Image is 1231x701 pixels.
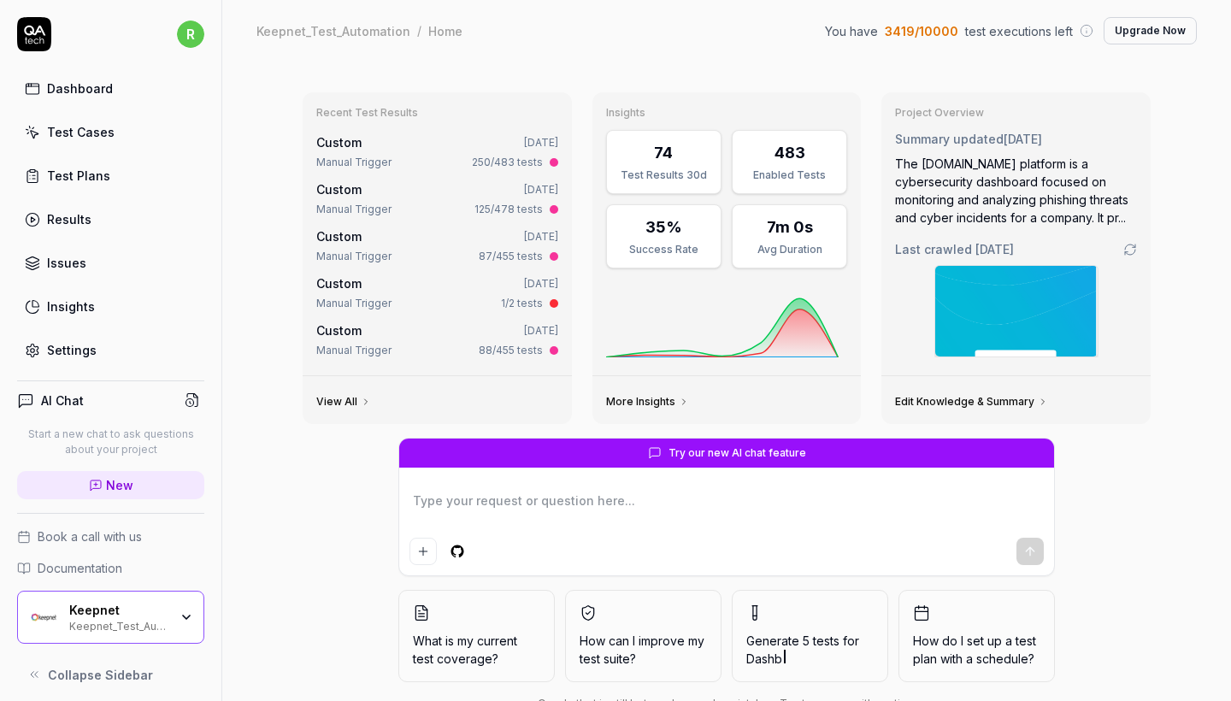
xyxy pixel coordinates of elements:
[524,183,558,196] time: [DATE]
[479,249,543,264] div: 87/455 tests
[177,21,204,48] span: r
[316,229,362,244] span: Custom
[524,324,558,337] time: [DATE]
[313,130,562,174] a: Custom[DATE]Manual Trigger250/483 tests
[316,135,362,150] span: Custom
[41,392,84,409] h4: AI Chat
[17,246,204,280] a: Issues
[38,559,122,577] span: Documentation
[256,22,410,39] div: Keepnet_Test_Automation
[732,590,888,682] button: Generate 5 tests forDashb
[17,527,204,545] a: Book a call with us
[775,141,805,164] div: 483
[565,590,722,682] button: How can I improve my test suite?
[398,590,555,682] button: What is my current test coverage?
[28,602,59,633] img: Keepnet Logo
[316,249,392,264] div: Manual Trigger
[825,22,878,40] span: You have
[895,395,1048,409] a: Edit Knowledge & Summary
[313,271,562,315] a: Custom[DATE]Manual Trigger1/2 tests
[17,72,204,105] a: Dashboard
[17,290,204,323] a: Insights
[743,242,836,257] div: Avg Duration
[47,341,97,359] div: Settings
[1123,243,1137,256] a: Go to crawling settings
[47,123,115,141] div: Test Cases
[935,266,1098,356] img: Screenshot
[313,318,562,362] a: Custom[DATE]Manual Trigger88/455 tests
[47,167,110,185] div: Test Plans
[316,106,558,120] h3: Recent Test Results
[606,106,848,120] h3: Insights
[1104,17,1197,44] button: Upgrade Now
[316,395,371,409] a: View All
[47,254,86,272] div: Issues
[975,242,1014,256] time: [DATE]
[895,132,1004,146] span: Summary updated
[316,155,392,170] div: Manual Trigger
[69,618,168,632] div: Keepnet_Test_Automation
[417,22,421,39] div: /
[106,476,133,494] span: New
[48,666,153,684] span: Collapse Sidebar
[746,632,874,668] span: Generate 5 tests for
[413,632,540,668] span: What is my current test coverage?
[47,210,91,228] div: Results
[313,177,562,221] a: Custom[DATE]Manual Trigger125/478 tests
[895,106,1137,120] h3: Project Overview
[17,471,204,499] a: New
[617,242,710,257] div: Success Rate
[472,155,543,170] div: 250/483 tests
[17,159,204,192] a: Test Plans
[524,277,558,290] time: [DATE]
[501,296,543,311] div: 1/2 tests
[580,632,707,668] span: How can I improve my test suite?
[524,136,558,149] time: [DATE]
[524,230,558,243] time: [DATE]
[177,17,204,51] button: r
[474,202,543,217] div: 125/478 tests
[313,224,562,268] a: Custom[DATE]Manual Trigger87/455 tests
[898,590,1055,682] button: How do I set up a test plan with a schedule?
[17,657,204,692] button: Collapse Sidebar
[316,296,392,311] div: Manual Trigger
[743,168,836,183] div: Enabled Tests
[895,155,1137,227] div: The [DOMAIN_NAME] platform is a cybersecurity dashboard focused on monitoring and analyzing phish...
[746,651,782,666] span: Dashb
[965,22,1073,40] span: test executions left
[69,603,168,618] div: Keepnet
[479,343,543,358] div: 88/455 tests
[767,215,813,239] div: 7m 0s
[645,215,682,239] div: 35%
[17,591,204,644] button: Keepnet LogoKeepnetKeepnet_Test_Automation
[17,115,204,149] a: Test Cases
[617,168,710,183] div: Test Results 30d
[17,559,204,577] a: Documentation
[428,22,462,39] div: Home
[885,22,958,40] span: 3419 / 10000
[316,343,392,358] div: Manual Trigger
[669,445,806,461] span: Try our new AI chat feature
[913,632,1040,668] span: How do I set up a test plan with a schedule?
[316,202,392,217] div: Manual Trigger
[47,80,113,97] div: Dashboard
[895,240,1014,258] span: Last crawled
[17,203,204,236] a: Results
[316,182,362,197] span: Custom
[17,333,204,367] a: Settings
[47,297,95,315] div: Insights
[409,538,437,565] button: Add attachment
[606,395,689,409] a: More Insights
[17,427,204,457] p: Start a new chat to ask questions about your project
[38,527,142,545] span: Book a call with us
[654,141,673,164] div: 74
[316,276,362,291] span: Custom
[316,323,362,338] span: Custom
[1004,132,1042,146] time: [DATE]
